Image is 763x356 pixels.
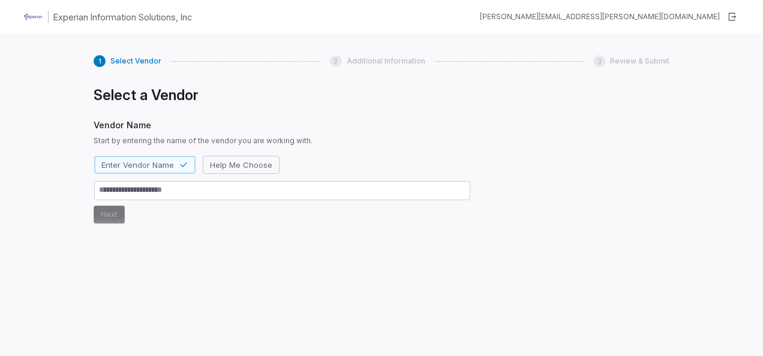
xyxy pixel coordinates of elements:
[101,159,174,170] span: Enter Vendor Name
[24,7,43,26] img: Clerk Logo
[94,119,471,131] span: Vendor Name
[94,55,106,67] div: 1
[110,56,161,66] span: Select Vendor
[210,159,272,170] span: Help Me Choose
[593,55,605,67] div: 3
[347,56,425,66] span: Additional Information
[203,156,280,174] button: Help Me Choose
[330,55,342,67] div: 2
[610,56,669,66] span: Review & Submit
[94,156,196,174] button: Enter Vendor Name
[94,136,471,146] span: Start by entering the name of the vendor you are working with.
[94,86,471,104] h1: Select a Vendor
[53,11,192,23] h1: Experian Information Solutions, Inc
[480,12,720,22] div: [PERSON_NAME][EMAIL_ADDRESS][PERSON_NAME][DOMAIN_NAME]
